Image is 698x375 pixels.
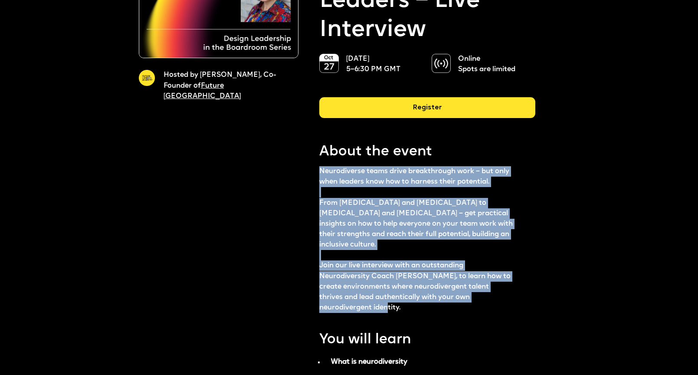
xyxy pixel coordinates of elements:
strong: What is neurodiversity [331,359,407,365]
p: Neurodiverse teams drive breakthrough work – but only when leaders know how to harness their pote... [319,166,514,313]
p: Online Spots are limited [458,54,528,75]
p: You will learn [319,330,535,350]
div: Register [319,97,535,118]
p: Hosted by [PERSON_NAME], Co-Founder of [164,70,285,101]
p: [DATE] 5–6:30 PM GMT [346,54,416,75]
p: About the event [319,142,535,162]
img: A yellow circle with Future London Academy logo [139,70,155,86]
a: Future [GEOGRAPHIC_DATA] [164,82,241,100]
a: Register [319,97,535,125]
